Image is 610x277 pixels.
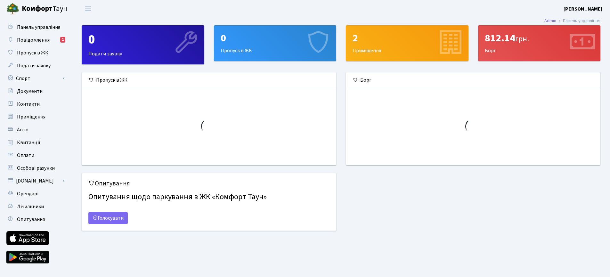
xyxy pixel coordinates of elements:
a: Контакти [3,98,67,110]
div: 0 [221,32,330,44]
span: Контакти [17,101,40,108]
div: Пропуск в ЖК [82,72,336,88]
span: грн. [515,33,529,45]
a: Подати заявку [3,59,67,72]
div: Подати заявку [82,26,204,64]
a: Лічильники [3,200,67,213]
a: Повідомлення1 [3,34,67,46]
span: Подати заявку [17,62,51,69]
a: 0Подати заявку [82,25,204,64]
li: Панель управління [556,17,600,24]
a: [PERSON_NAME] [564,5,602,13]
div: Пропуск в ЖК [214,26,336,61]
a: Опитування [3,213,67,226]
span: Опитування [17,216,45,223]
span: Повідомлення [17,37,50,44]
nav: breadcrumb [535,14,610,28]
h5: Опитування [88,180,329,187]
a: Орендарі [3,187,67,200]
span: Оплати [17,152,34,159]
a: 0Пропуск в ЖК [214,25,337,61]
a: Приміщення [3,110,67,123]
h4: Опитування щодо паркування в ЖК «Комфорт Таун» [88,190,329,204]
span: Панель управління [17,24,60,31]
span: Авто [17,126,28,133]
div: 2 [353,32,462,44]
img: logo.png [6,3,19,15]
div: 0 [88,32,198,47]
span: Пропуск в ЖК [17,49,48,56]
a: Авто [3,123,67,136]
span: Квитанції [17,139,40,146]
a: Admin [544,17,556,24]
div: 812.14 [485,32,594,44]
a: [DOMAIN_NAME] [3,175,67,187]
a: Особові рахунки [3,162,67,175]
a: Спорт [3,72,67,85]
div: Борг [478,26,600,61]
a: 2Приміщення [346,25,468,61]
div: Приміщення [346,26,468,61]
a: Голосувати [88,212,128,224]
b: [PERSON_NAME] [564,5,602,12]
a: Документи [3,85,67,98]
span: Орендарі [17,190,38,197]
b: Комфорт [22,4,53,14]
button: Переключити навігацію [80,4,96,14]
a: Квитанції [3,136,67,149]
span: Документи [17,88,43,95]
a: Пропуск в ЖК [3,46,67,59]
span: Особові рахунки [17,165,55,172]
a: Панель управління [3,21,67,34]
span: Приміщення [17,113,45,120]
div: Борг [346,72,600,88]
div: 1 [60,37,65,43]
a: Оплати [3,149,67,162]
span: Таун [22,4,67,14]
span: Лічильники [17,203,44,210]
